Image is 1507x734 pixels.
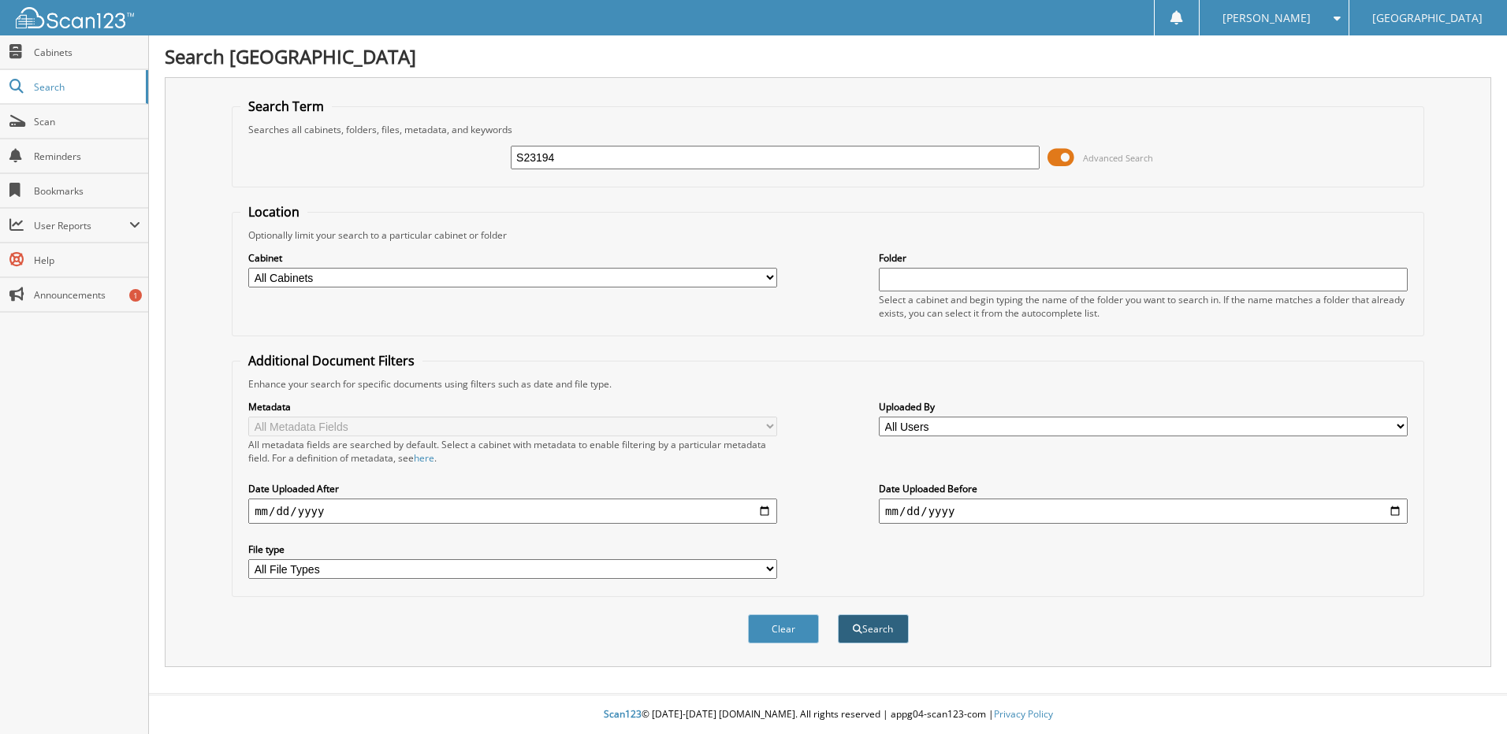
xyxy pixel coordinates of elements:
button: Search [838,614,909,643]
span: Cabinets [34,46,140,59]
div: Searches all cabinets, folders, files, metadata, and keywords [240,123,1416,136]
div: Select a cabinet and begin typing the name of the folder you want to search in. If the name match... [879,293,1408,320]
a: here [414,451,434,465]
span: Announcements [34,288,140,302]
span: Scan [34,115,140,128]
label: Metadata [248,400,777,413]
div: All metadata fields are searched by default. Select a cabinet with metadata to enable filtering b... [248,438,777,465]
label: Folder [879,251,1408,265]
span: Reminders [34,150,140,163]
label: Uploaded By [879,400,1408,413]
button: Clear [748,614,819,643]
label: Date Uploaded Before [879,482,1408,495]
div: © [DATE]-[DATE] [DOMAIN_NAME]. All rights reserved | appg04-scan123-com | [149,695,1507,734]
span: Scan123 [604,707,642,721]
a: Privacy Policy [994,707,1053,721]
div: 1 [129,289,142,302]
iframe: Chat Widget [1428,658,1507,734]
label: File type [248,543,777,556]
span: [GEOGRAPHIC_DATA] [1372,13,1483,23]
legend: Search Term [240,98,332,115]
img: scan123-logo-white.svg [16,7,134,28]
label: Cabinet [248,251,777,265]
h1: Search [GEOGRAPHIC_DATA] [165,43,1491,69]
label: Date Uploaded After [248,482,777,495]
legend: Additional Document Filters [240,352,422,369]
input: start [248,499,777,524]
span: Help [34,254,140,267]
span: [PERSON_NAME] [1222,13,1311,23]
span: Search [34,80,138,94]
span: Advanced Search [1083,152,1153,164]
span: Bookmarks [34,184,140,198]
span: User Reports [34,219,129,232]
legend: Location [240,203,307,221]
div: Enhance your search for specific documents using filters such as date and file type. [240,377,1416,391]
div: Optionally limit your search to a particular cabinet or folder [240,228,1416,242]
input: end [879,499,1408,524]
